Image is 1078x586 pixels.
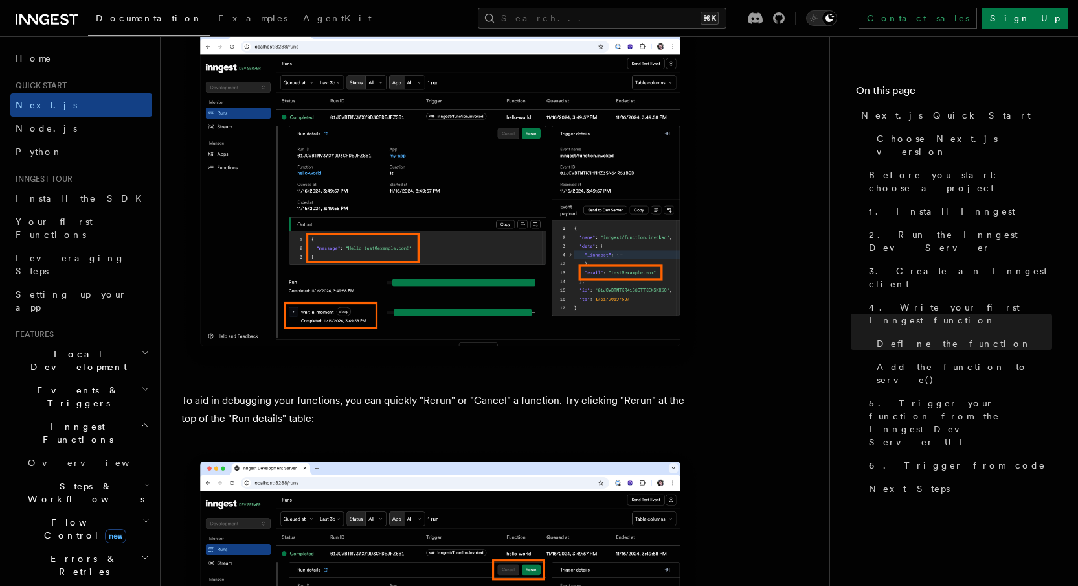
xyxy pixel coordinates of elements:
a: Install the SDK [10,187,152,210]
a: Setting up your app [10,283,152,319]
span: Overview [28,458,161,468]
a: Before you start: choose a project [864,163,1052,200]
span: Quick start [10,80,67,91]
a: Sign Up [982,8,1068,29]
span: Next.js Quick Start [861,109,1031,122]
a: Add the function to serve() [871,355,1052,392]
a: Overview [23,451,152,475]
span: 2. Run the Inngest Dev Server [869,228,1052,254]
span: Leveraging Steps [16,253,125,276]
a: Define the function [871,332,1052,355]
a: 3. Create an Inngest client [864,259,1052,296]
a: 5. Trigger your function from the Inngest Dev Server UI [864,392,1052,454]
span: Define the function [877,337,1031,350]
span: Features [10,329,54,340]
button: Events & Triggers [10,379,152,415]
span: Local Development [10,347,141,373]
span: Setting up your app [16,289,127,312]
button: Toggle dark mode [806,10,837,26]
h4: On this page [856,83,1052,104]
span: 3. Create an Inngest client [869,264,1052,290]
button: Flow Controlnew [23,511,152,547]
span: Your first Functions [16,217,93,240]
a: Documentation [88,4,210,36]
button: Local Development [10,342,152,379]
span: Documentation [96,13,203,23]
span: Inngest Functions [10,420,140,446]
span: Python [16,146,63,157]
a: Next.js Quick Start [856,104,1052,127]
a: 1. Install Inngest [864,200,1052,223]
kbd: ⌘K [701,12,719,25]
span: Inngest tour [10,174,73,184]
span: AgentKit [303,13,372,23]
a: Leveraging Steps [10,246,152,283]
a: Node.js [10,117,152,140]
button: Steps & Workflows [23,475,152,511]
a: 6. Trigger from code [864,454,1052,477]
button: Inngest Functions [10,415,152,451]
a: Examples [210,4,295,35]
p: To aid in debugging your functions, you can quickly "Rerun" or "Cancel" a function. Try clicking ... [181,392,699,428]
a: Contact sales [859,8,977,29]
a: 2. Run the Inngest Dev Server [864,223,1052,259]
button: Search...⌘K [478,8,726,29]
a: 4. Write your first Inngest function [864,296,1052,332]
span: 5. Trigger your function from the Inngest Dev Server UI [869,397,1052,449]
span: Events & Triggers [10,384,141,410]
span: Errors & Retries [23,552,140,578]
a: Next Steps [864,477,1052,500]
a: Your first Functions [10,210,152,246]
span: Flow Control [23,516,142,542]
a: Home [10,47,152,70]
a: Next.js [10,93,152,117]
span: Home [16,52,52,65]
span: Next.js [16,100,77,110]
span: new [105,529,126,543]
button: Errors & Retries [23,547,152,583]
span: Before you start: choose a project [869,169,1052,194]
span: Node.js [16,123,77,134]
span: 6. Trigger from code [869,459,1046,472]
span: Install the SDK [16,193,150,204]
span: Steps & Workflows [23,480,144,506]
a: AgentKit [295,4,379,35]
span: Next Steps [869,482,950,495]
span: Add the function to serve() [877,360,1052,386]
a: Choose Next.js version [871,127,1052,163]
span: Choose Next.js version [877,132,1052,158]
img: Inngest Dev Server web interface's runs tab with a single completed run expanded indicating that ... [181,12,699,371]
a: Python [10,140,152,163]
span: Examples [218,13,287,23]
span: 1. Install Inngest [869,205,1015,218]
span: 4. Write your first Inngest function [869,301,1052,327]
